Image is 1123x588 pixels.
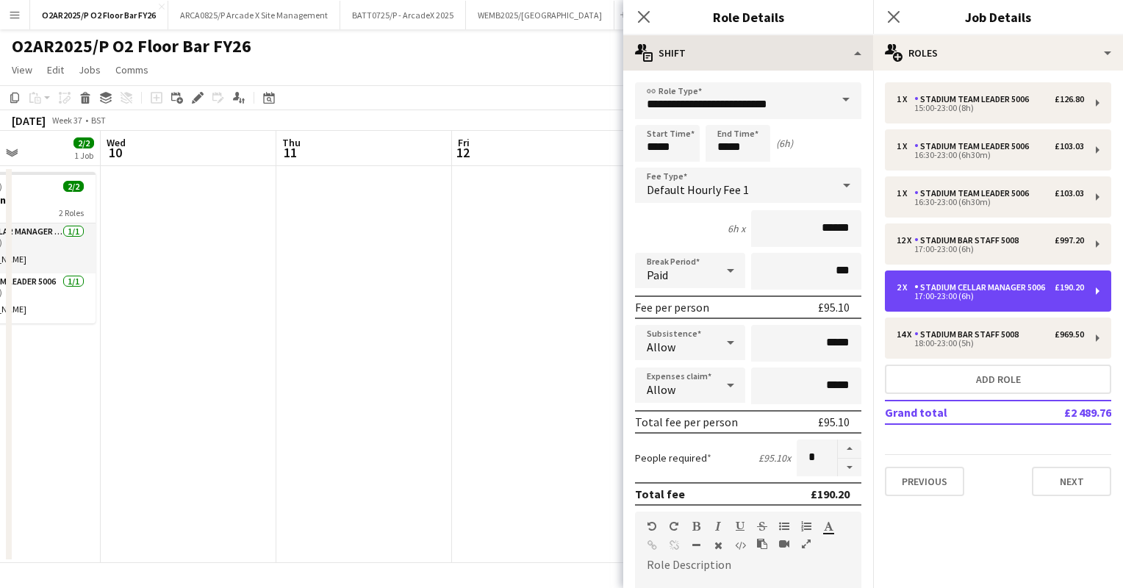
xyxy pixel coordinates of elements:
[691,539,701,551] button: Horizontal Line
[801,538,811,550] button: Fullscreen
[897,198,1084,206] div: 16:30-23:00 (6h30m)
[63,181,84,192] span: 2/2
[466,1,614,29] button: WEMB2025/[GEOGRAPHIC_DATA]
[635,451,711,465] label: People required
[280,144,301,161] span: 11
[897,151,1084,159] div: 16:30-23:00 (6h30m)
[1055,188,1084,198] div: £103.03
[635,415,738,429] div: Total fee per person
[59,207,84,218] span: 2 Roles
[12,63,32,76] span: View
[110,60,154,79] a: Comms
[623,7,873,26] h3: Role Details
[12,113,46,128] div: [DATE]
[811,487,850,501] div: £190.20
[647,268,668,282] span: Paid
[757,538,767,550] button: Paste as plain text
[897,329,914,340] div: 14 x
[735,520,745,532] button: Underline
[115,63,148,76] span: Comms
[897,104,1084,112] div: 15:00-23:00 (8h)
[6,60,38,79] a: View
[914,94,1035,104] div: Stadium Team Leader 5006
[47,63,64,76] span: Edit
[776,137,793,150] div: (6h)
[456,144,470,161] span: 12
[897,282,914,293] div: 2 x
[735,539,745,551] button: HTML Code
[713,539,723,551] button: Clear Formatting
[168,1,340,29] button: ARCA0825/P Arcade X Site Management
[647,520,657,532] button: Undo
[838,459,861,477] button: Decrease
[647,382,675,397] span: Allow
[818,415,850,429] div: £95.10
[691,520,701,532] button: Bold
[1055,329,1084,340] div: £969.50
[1032,467,1111,496] button: Next
[897,188,914,198] div: 1 x
[914,188,1035,198] div: Stadium Team Leader 5006
[838,440,861,459] button: Increase
[885,365,1111,394] button: Add role
[873,7,1123,26] h3: Job Details
[779,520,789,532] button: Unordered List
[49,115,85,126] span: Week 37
[623,35,873,71] div: Shift
[885,401,1019,424] td: Grand total
[647,182,749,197] span: Default Hourly Fee 1
[1055,94,1084,104] div: £126.80
[728,222,745,235] div: 6h x
[1055,282,1084,293] div: £190.20
[897,340,1084,347] div: 18:00-23:00 (5h)
[669,520,679,532] button: Redo
[1019,401,1111,424] td: £2 489.76
[914,141,1035,151] div: Stadium Team Leader 5006
[1055,141,1084,151] div: £103.03
[801,520,811,532] button: Ordered List
[647,340,675,354] span: Allow
[12,35,251,57] h1: O2AR2025/P O2 Floor Bar FY26
[91,115,106,126] div: BST
[635,487,685,501] div: Total fee
[873,35,1123,71] div: Roles
[818,300,850,315] div: £95.10
[713,520,723,532] button: Italic
[897,293,1084,300] div: 17:00-23:00 (6h)
[757,520,767,532] button: Strikethrough
[897,235,914,245] div: 12 x
[41,60,70,79] a: Edit
[73,60,107,79] a: Jobs
[914,282,1051,293] div: Stadium Cellar Manager 5006
[340,1,466,29] button: BATT0725/P - ArcadeX 2025
[914,235,1025,245] div: Stadium Bar Staff 5008
[30,1,168,29] button: O2AR2025/P O2 Floor Bar FY26
[458,136,470,149] span: Fri
[897,94,914,104] div: 1 x
[897,141,914,151] div: 1 x
[914,329,1025,340] div: Stadium Bar Staff 5008
[73,137,94,148] span: 2/2
[823,520,833,532] button: Text Color
[1055,235,1084,245] div: £997.20
[758,451,791,465] div: £95.10 x
[104,144,126,161] span: 10
[282,136,301,149] span: Thu
[74,150,93,161] div: 1 Job
[79,63,101,76] span: Jobs
[107,136,126,149] span: Wed
[897,245,1084,253] div: 17:00-23:00 (6h)
[779,538,789,550] button: Insert video
[635,300,709,315] div: Fee per person
[885,467,964,496] button: Previous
